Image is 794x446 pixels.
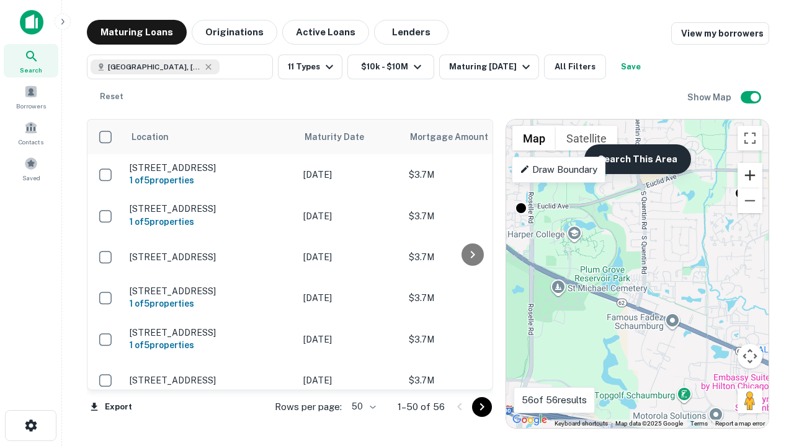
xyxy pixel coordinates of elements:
p: Rows per page: [275,400,342,414]
p: [STREET_ADDRESS] [130,162,291,173]
p: [DATE] [303,291,396,305]
a: Report a map error [715,420,765,427]
button: Originations [192,20,277,45]
a: Terms (opens in new tab) [690,420,708,427]
button: Lenders [374,20,448,45]
p: [STREET_ADDRESS] [130,203,291,214]
h6: Show Map [687,90,733,104]
a: Search [4,44,58,77]
p: $3.7M [409,291,533,305]
p: [DATE] [303,374,396,387]
button: Keyboard shortcuts [555,419,608,428]
p: $3.7M [409,333,533,346]
button: Search This Area [584,144,691,174]
p: [STREET_ADDRESS] [130,286,291,297]
button: Show satellite imagery [556,126,617,151]
h6: 1 of 5 properties [130,297,291,310]
p: $3.7M [409,209,533,223]
span: Map data ©2025 Google [615,420,683,427]
span: Contacts [19,137,43,147]
img: capitalize-icon.png [20,10,43,35]
p: 1–50 of 56 [398,400,445,414]
button: Zoom in [738,163,762,188]
th: Mortgage Amount [403,120,539,154]
button: Active Loans [282,20,369,45]
a: View my borrowers [671,22,769,45]
button: Toggle fullscreen view [738,126,762,151]
button: Go to next page [472,397,492,417]
p: $3.7M [409,168,533,181]
div: Maturing [DATE] [449,59,533,74]
p: $3.7M [409,374,533,387]
p: [DATE] [303,250,396,264]
span: [GEOGRAPHIC_DATA], [GEOGRAPHIC_DATA] [108,61,201,72]
p: [DATE] [303,209,396,223]
button: Maturing [DATE] [439,55,539,79]
button: Drag Pegman onto the map to open Street View [738,388,762,413]
p: [STREET_ADDRESS] [130,375,291,386]
button: 11 Types [278,55,342,79]
button: All Filters [544,55,606,79]
img: Google [509,412,550,428]
button: Reset [92,84,132,109]
button: $10k - $10M [347,55,434,79]
span: Borrowers [16,101,46,111]
h6: 1 of 5 properties [130,215,291,229]
button: Maturing Loans [87,20,187,45]
th: Maturity Date [297,120,403,154]
span: Location [131,129,169,144]
a: Borrowers [4,80,58,113]
button: Save your search to get updates of matches that match your search criteria. [611,55,651,79]
div: 50 [347,398,378,416]
a: Open this area in Google Maps (opens a new window) [509,412,550,428]
p: 56 of 56 results [522,393,587,408]
h6: 1 of 5 properties [130,338,291,352]
div: 0 0 [506,120,769,428]
p: Draw Boundary [520,162,597,177]
button: Zoom out [738,188,762,213]
span: Mortgage Amount [410,129,504,144]
button: Export [87,398,135,416]
iframe: Chat Widget [732,307,794,367]
span: Search [20,65,42,75]
th: Location [123,120,297,154]
p: [STREET_ADDRESS] [130,327,291,338]
a: Contacts [4,116,58,149]
button: Show street map [512,126,556,151]
a: Saved [4,152,58,185]
p: [DATE] [303,168,396,181]
p: [DATE] [303,333,396,346]
h6: 1 of 5 properties [130,173,291,187]
p: [STREET_ADDRESS] [130,251,291,263]
span: Maturity Date [305,129,380,144]
p: $3.7M [409,250,533,264]
span: Saved [22,173,40,183]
